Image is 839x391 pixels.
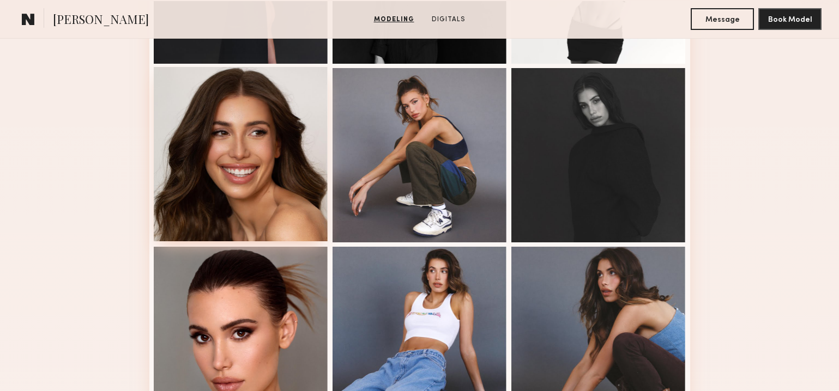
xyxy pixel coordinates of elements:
[758,14,822,23] a: Book Model
[691,8,754,30] button: Message
[758,8,822,30] button: Book Model
[370,15,419,25] a: Modeling
[427,15,470,25] a: Digitals
[53,11,149,30] span: [PERSON_NAME]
